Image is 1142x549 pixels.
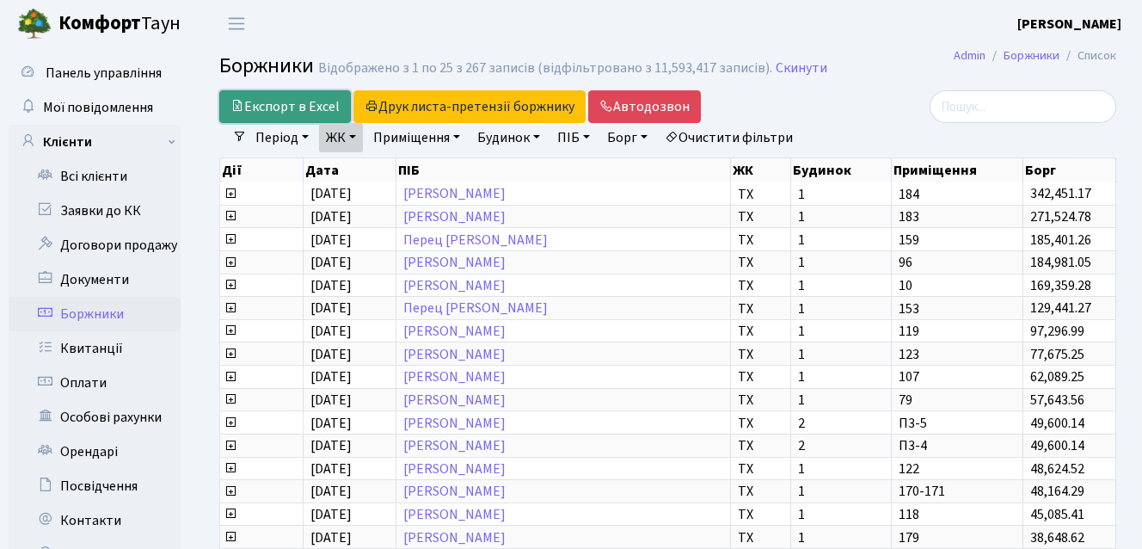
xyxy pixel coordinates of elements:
[9,435,181,469] a: Орендарі
[798,370,884,384] span: 1
[899,508,1016,521] span: 118
[310,207,352,226] span: [DATE]
[9,262,181,297] a: Документи
[215,9,258,38] button: Переключити навігацію
[310,367,352,386] span: [DATE]
[899,370,1016,384] span: 107
[403,231,548,250] a: Перец [PERSON_NAME]
[220,158,304,182] th: Дії
[791,158,892,182] th: Будинок
[310,276,352,295] span: [DATE]
[899,348,1016,361] span: 123
[1030,436,1084,455] span: 49,600.14
[9,56,181,90] a: Панель управління
[1030,345,1084,364] span: 77,675.25
[310,185,352,204] span: [DATE]
[776,60,827,77] a: Скинути
[738,348,783,361] span: ТХ
[9,90,181,125] a: Мої повідомлення
[403,345,506,364] a: [PERSON_NAME]
[403,460,506,478] a: [PERSON_NAME]
[219,90,351,123] a: Експорт в Excel
[930,90,1116,123] input: Пошук...
[798,210,884,224] span: 1
[738,531,783,545] span: ТХ
[403,436,506,455] a: [PERSON_NAME]
[738,393,783,407] span: ТХ
[9,159,181,194] a: Всі клієнти
[798,348,884,361] span: 1
[928,38,1142,74] nav: breadcrumb
[318,60,772,77] div: Відображено з 1 по 25 з 267 записів (відфільтровано з 11,593,417 записів).
[310,253,352,272] span: [DATE]
[310,299,352,318] span: [DATE]
[403,276,506,295] a: [PERSON_NAME]
[1004,46,1059,65] a: Боржники
[738,439,783,453] span: ТХ
[403,482,506,501] a: [PERSON_NAME]
[403,207,506,226] a: [PERSON_NAME]
[9,297,181,331] a: Боржники
[798,462,884,476] span: 1
[1030,414,1084,433] span: 49,600.14
[899,416,1016,430] span: П3-5
[1023,158,1116,182] th: Борг
[9,400,181,435] a: Особові рахунки
[403,322,506,341] a: [PERSON_NAME]
[1030,367,1084,386] span: 62,089.25
[1030,185,1091,204] span: 342,451.17
[403,505,506,524] a: [PERSON_NAME]
[899,531,1016,545] span: 179
[9,228,181,262] a: Договори продажу
[899,484,1016,498] span: 170-171
[310,414,352,433] span: [DATE]
[353,90,586,123] button: Друк листа-претензії боржнику
[9,366,181,400] a: Оплати
[310,436,352,455] span: [DATE]
[1030,505,1084,524] span: 45,085.41
[9,331,181,366] a: Квитанції
[588,90,701,123] a: Автодозвон
[310,528,352,547] span: [DATE]
[738,484,783,498] span: ТХ
[403,528,506,547] a: [PERSON_NAME]
[738,210,783,224] span: ТХ
[9,125,181,159] a: Клієнти
[319,123,363,152] a: ЖК
[899,324,1016,338] span: 119
[17,7,52,41] img: logo.png
[304,158,396,182] th: Дата
[1030,253,1091,272] span: 184,981.05
[798,188,884,201] span: 1
[9,503,181,538] a: Контакти
[899,393,1016,407] span: 79
[798,531,884,545] span: 1
[658,123,800,152] a: Очистити фільтри
[600,123,654,152] a: Борг
[798,324,884,338] span: 1
[738,279,783,293] span: ТХ
[58,9,141,37] b: Комфорт
[310,231,352,250] span: [DATE]
[1017,15,1121,34] b: [PERSON_NAME]
[899,439,1016,453] span: П3-4
[738,188,783,201] span: ТХ
[798,302,884,316] span: 1
[9,469,181,503] a: Посвідчення
[219,51,314,81] span: Боржники
[738,302,783,316] span: ТХ
[798,233,884,247] span: 1
[470,123,547,152] a: Будинок
[798,508,884,521] span: 1
[46,64,162,83] span: Панель управління
[899,279,1016,293] span: 10
[1030,276,1091,295] span: 169,359.28
[310,391,352,410] span: [DATE]
[738,416,783,430] span: ТХ
[738,508,783,521] span: ТХ
[1030,391,1084,410] span: 57,643.56
[798,439,884,453] span: 2
[899,302,1016,316] span: 153
[1030,231,1091,250] span: 185,401.26
[43,98,153,117] span: Мої повідомлення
